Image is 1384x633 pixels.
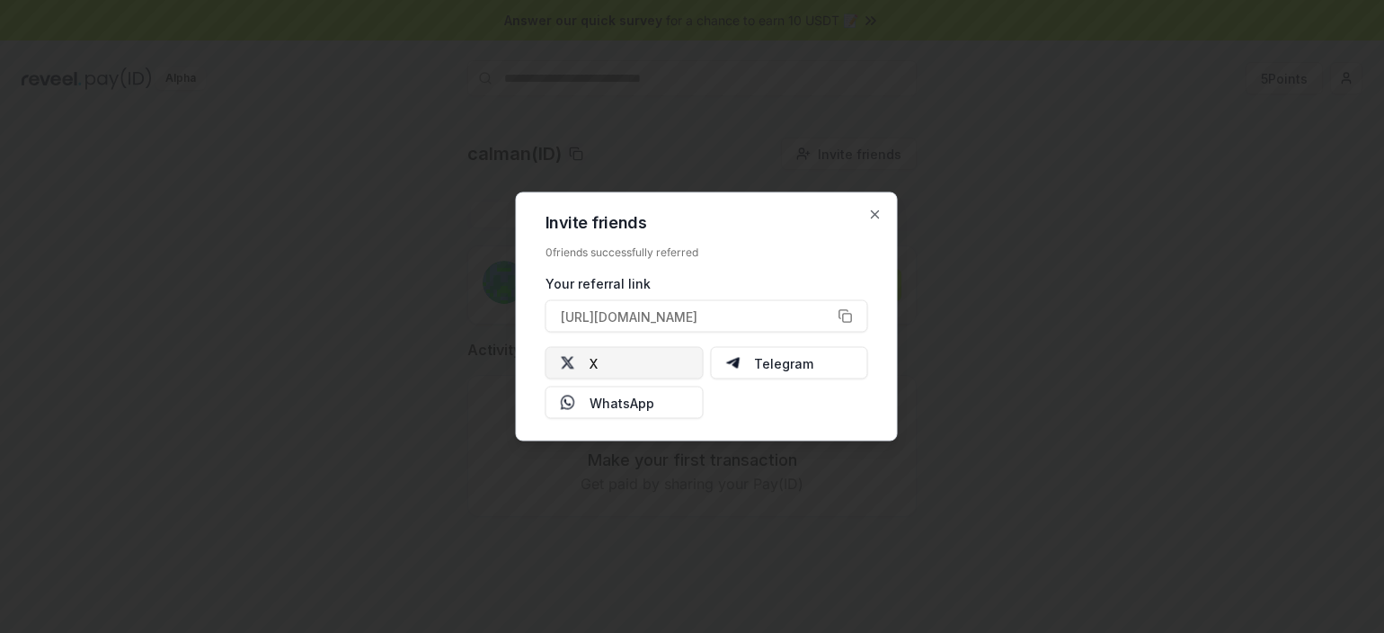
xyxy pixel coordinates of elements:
[725,356,740,370] img: Telegram
[546,215,868,231] h2: Invite friends
[546,274,868,293] div: Your referral link
[561,356,575,370] img: X
[546,245,868,260] div: 0 friends successfully referred
[710,347,868,379] button: Telegram
[546,387,704,419] button: WhatsApp
[546,300,868,333] button: [URL][DOMAIN_NAME]
[546,347,704,379] button: X
[561,396,575,410] img: Whatsapp
[561,307,697,325] span: [URL][DOMAIN_NAME]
